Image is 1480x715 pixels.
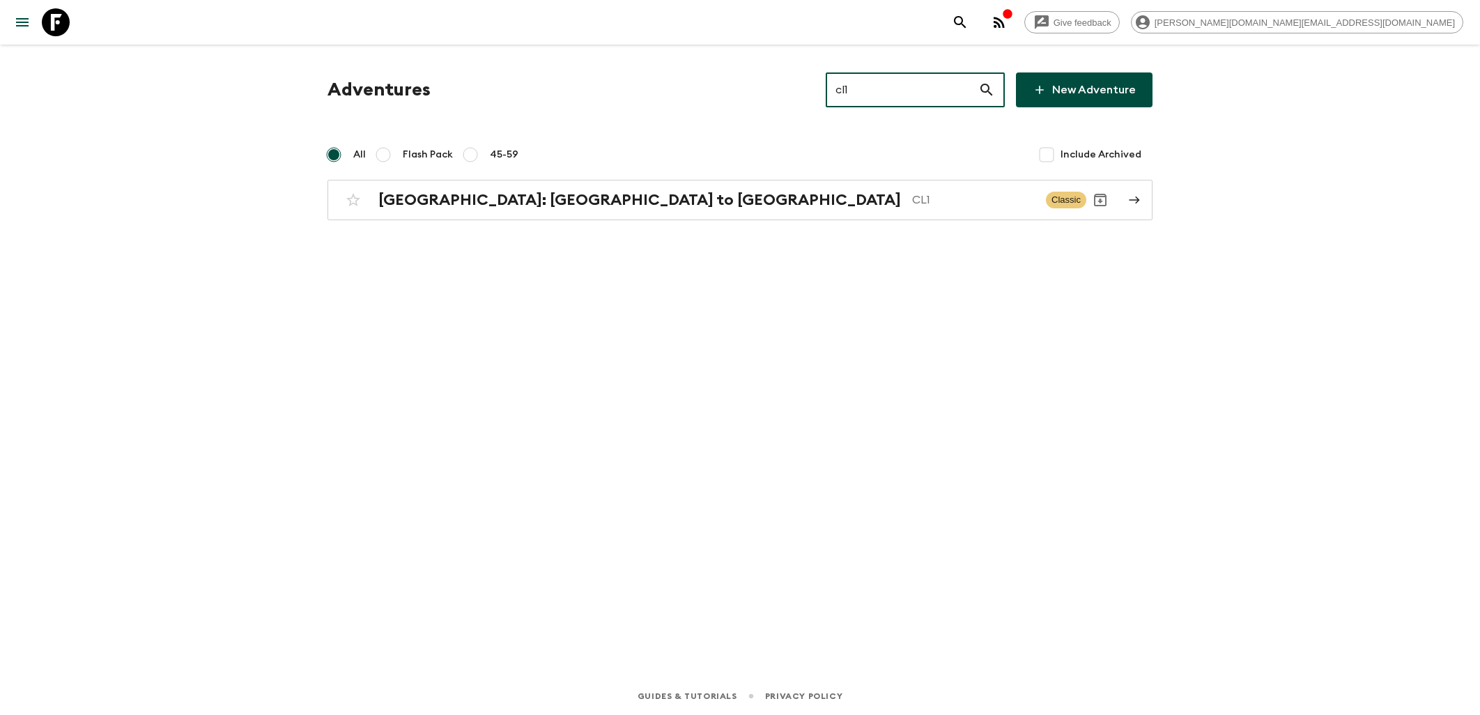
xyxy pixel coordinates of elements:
a: Give feedback [1024,11,1120,33]
a: Privacy Policy [765,689,842,704]
span: Give feedback [1046,17,1119,28]
span: Include Archived [1061,148,1141,162]
button: Archive [1086,186,1114,214]
button: search adventures [946,8,974,36]
div: [PERSON_NAME][DOMAIN_NAME][EMAIL_ADDRESS][DOMAIN_NAME] [1131,11,1463,33]
a: [GEOGRAPHIC_DATA]: [GEOGRAPHIC_DATA] to [GEOGRAPHIC_DATA]CL1ClassicArchive [327,180,1153,220]
span: All [353,148,366,162]
span: Flash Pack [403,148,453,162]
span: 45-59 [490,148,518,162]
button: menu [8,8,36,36]
h2: [GEOGRAPHIC_DATA]: [GEOGRAPHIC_DATA] to [GEOGRAPHIC_DATA] [378,191,901,209]
input: e.g. AR1, Argentina [826,70,978,109]
h1: Adventures [327,76,431,104]
span: [PERSON_NAME][DOMAIN_NAME][EMAIL_ADDRESS][DOMAIN_NAME] [1147,17,1463,28]
span: Classic [1046,192,1086,208]
p: CL1 [912,192,1035,208]
a: New Adventure [1016,72,1153,107]
a: Guides & Tutorials [638,689,737,704]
